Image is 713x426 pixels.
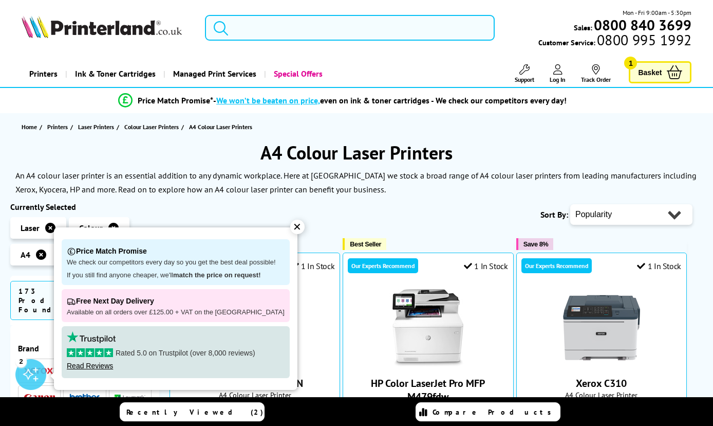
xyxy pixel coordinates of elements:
a: Printers [47,121,70,132]
img: Canon [24,394,55,401]
span: Support [515,76,534,83]
p: If you still find anyone cheaper, we'll [67,271,285,280]
b: 0800 840 3699 [594,15,691,34]
p: Available on all orders over £125.00 + VAT on the [GEOGRAPHIC_DATA] [67,308,285,317]
span: A4 [21,250,30,260]
a: 0800 840 3699 [592,20,691,30]
div: 1 In Stock [637,261,681,271]
a: Special Offers [264,61,330,87]
span: Mon - Fri 9:00am - 5:30pm [623,8,691,17]
span: A4 Colour Laser Printer [175,390,334,400]
div: Our Experts Recommend [521,258,592,273]
span: 0800 995 1992 [595,35,691,45]
span: A4 Colour Laser Printers [189,123,252,131]
div: 1 In Stock [291,261,335,271]
img: HP Color LaserJet Pro MFP M479fdw [389,289,466,366]
a: Home [22,121,40,132]
a: Compare Products [416,402,560,421]
span: Price Match Promise* [138,95,213,105]
a: Read Reviews [67,362,113,370]
div: ✕ [290,220,305,234]
a: Basket 1 [629,61,691,83]
p: Free Next Day Delivery [67,294,285,308]
h1: A4 Colour Laser Printers [10,140,703,165]
a: Printers [22,61,65,87]
img: trustpilot rating [67,331,116,343]
img: Xerox C310 [563,289,640,366]
a: Laser Printers [78,121,117,132]
a: Managed Print Services [163,61,264,87]
a: Recently Viewed (2) [120,402,265,421]
a: Ink & Toner Cartridges [65,61,163,87]
span: Sort By: [540,209,568,220]
span: Best Seller [350,240,381,248]
a: Log In [550,64,566,83]
a: Xerox C310 [576,377,627,390]
div: - even on ink & toner cartridges - We check our competitors every day! [213,95,567,105]
button: Best Seller [343,238,386,250]
a: Canon [24,391,55,404]
a: HP Color LaserJet Pro MFP M479fdw [389,358,466,368]
a: Support [515,64,534,83]
div: Currently Selected [10,202,159,212]
p: An A4 colour laser printer is an essential addition to any dynamic workplace. Here at [GEOGRAPHIC... [15,170,697,194]
span: Printers [47,121,68,132]
p: Price Match Promise [67,244,285,258]
div: Our Experts Recommend [348,258,418,273]
img: stars-5.svg [67,348,113,357]
span: Brand [18,343,152,353]
a: Xerox C310 [563,358,640,368]
p: Rated 5.0 on Trustpilot (over 8,000 reviews) [67,348,285,358]
a: HP Color LaserJet Pro MFP M479fdw [371,377,485,403]
a: Brother [69,391,100,404]
span: Customer Service: [538,35,691,47]
span: 1 [624,57,637,69]
a: Printerland Logo [22,15,193,40]
span: Colour Laser Printers [124,121,179,132]
span: Sales: [574,23,592,32]
a: Track Order [581,64,611,83]
div: 2 [15,356,27,367]
div: 1 In Stock [464,261,508,271]
li: modal_Promise [5,92,680,110]
span: We won’t be beaten on price, [216,95,320,105]
button: Save 8% [516,238,553,250]
span: A4 Colour Laser Printer [522,390,681,400]
span: Recently Viewed (2) [126,407,264,417]
span: Ink & Toner Cartridges [75,61,156,87]
a: Lexmark [115,391,145,404]
img: Brother [69,394,100,401]
span: Save 8% [523,240,548,248]
img: Printerland Logo [22,15,182,38]
span: Basket [638,65,662,79]
span: Log In [550,76,566,83]
a: Colour Laser Printers [124,121,181,132]
span: Compare Products [433,407,557,417]
p: We check our competitors every day so you get the best deal possible! [67,258,285,267]
span: Laser Printers [78,121,114,132]
img: Lexmark [115,395,145,401]
span: Laser [21,223,40,233]
span: 173 Products Found [10,281,104,320]
strong: match the price on request! [173,271,260,279]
